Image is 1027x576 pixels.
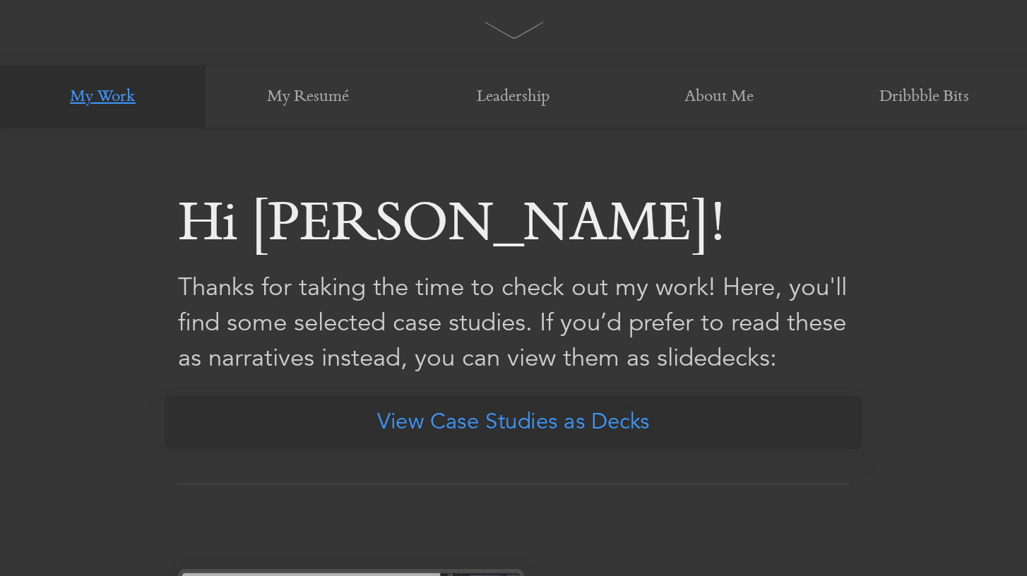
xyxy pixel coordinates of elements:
[165,396,862,450] a: View Case Studies as Decks
[178,192,849,263] p: Hi [PERSON_NAME]!
[178,270,849,376] p: Thanks for taking the time to check out my work! Here, you'll find some selected case studies. If...
[616,66,821,129] a: About Me
[821,66,1027,129] a: Dribbble Bits
[485,21,544,39] img: arrow.svg
[206,66,411,129] a: My Resumé
[411,66,617,129] a: Leadership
